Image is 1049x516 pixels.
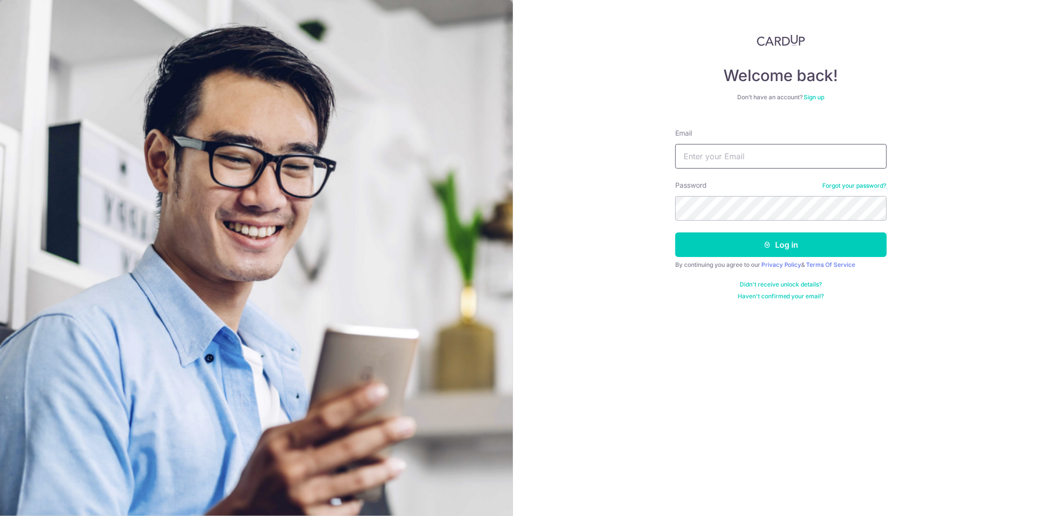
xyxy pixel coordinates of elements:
a: Forgot your password? [823,182,887,190]
img: CardUp Logo [757,34,805,46]
div: By continuing you agree to our & [675,261,887,269]
a: Haven't confirmed your email? [738,292,824,300]
a: Sign up [804,93,824,101]
label: Email [675,128,692,138]
a: Terms Of Service [807,261,856,268]
label: Password [675,180,707,190]
a: Didn't receive unlock details? [740,281,822,288]
a: Privacy Policy [761,261,802,268]
h4: Welcome back! [675,66,887,86]
input: Enter your Email [675,144,887,169]
div: Don’t have an account? [675,93,887,101]
button: Log in [675,232,887,257]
